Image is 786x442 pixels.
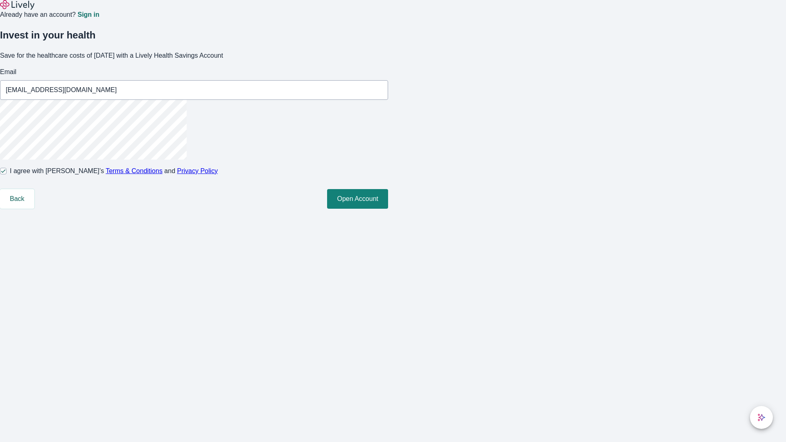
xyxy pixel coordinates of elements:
[106,167,163,174] a: Terms & Conditions
[10,166,218,176] span: I agree with [PERSON_NAME]’s and
[757,413,766,422] svg: Lively AI Assistant
[750,406,773,429] button: chat
[177,167,218,174] a: Privacy Policy
[327,189,388,209] button: Open Account
[77,11,99,18] a: Sign in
